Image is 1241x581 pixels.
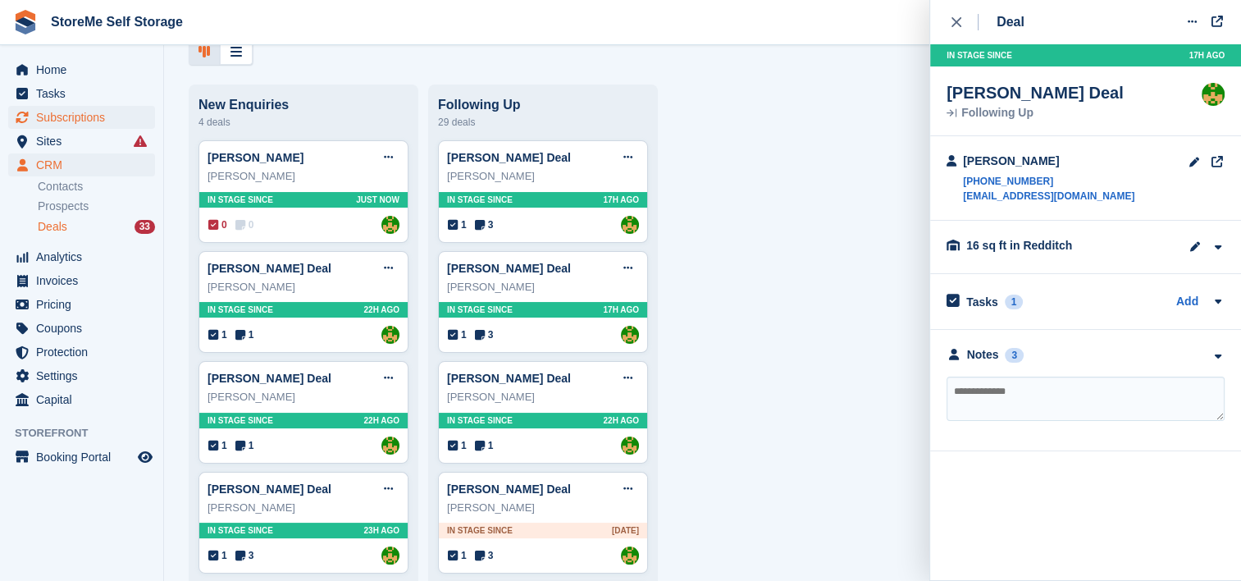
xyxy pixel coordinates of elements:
[36,106,135,129] span: Subscriptions
[447,389,639,405] div: [PERSON_NAME]
[36,388,135,411] span: Capital
[621,547,639,565] img: StorMe
[208,500,399,516] div: [PERSON_NAME]
[947,83,1124,103] div: [PERSON_NAME] Deal
[447,372,571,385] a: [PERSON_NAME] Deal
[38,199,89,214] span: Prospects
[208,438,227,453] span: 1
[448,438,467,453] span: 1
[8,269,155,292] a: menu
[356,194,399,206] span: Just now
[966,295,998,309] h2: Tasks
[36,341,135,364] span: Protection
[8,388,155,411] a: menu
[967,346,999,364] div: Notes
[381,547,399,565] img: StorMe
[447,524,513,537] span: In stage since
[36,446,135,469] span: Booking Portal
[8,106,155,129] a: menu
[38,218,155,236] a: Deals 33
[963,153,1134,170] div: [PERSON_NAME]
[475,327,494,342] span: 3
[235,327,254,342] span: 1
[1189,49,1225,62] span: 17H AGO
[208,327,227,342] span: 1
[208,194,273,206] span: In stage since
[208,524,273,537] span: In stage since
[1005,295,1024,309] div: 1
[475,217,494,232] span: 3
[966,237,1130,254] div: 16 sq ft in Redditch
[15,425,163,441] span: Storefront
[36,82,135,105] span: Tasks
[208,372,331,385] a: [PERSON_NAME] Deal
[612,524,639,537] span: [DATE]
[198,98,408,112] div: New Enquiries
[963,174,1134,189] a: [PHONE_NUMBER]
[1005,348,1024,363] div: 3
[381,437,399,455] img: StorMe
[475,438,494,453] span: 1
[36,58,135,81] span: Home
[438,112,648,132] div: 29 deals
[963,189,1134,204] a: [EMAIL_ADDRESS][DOMAIN_NAME]
[363,414,399,427] span: 22H AGO
[447,279,639,295] div: [PERSON_NAME]
[135,220,155,234] div: 33
[621,326,639,344] img: StorMe
[8,317,155,340] a: menu
[208,262,331,275] a: [PERSON_NAME] Deal
[363,524,399,537] span: 23H AGO
[8,153,155,176] a: menu
[8,58,155,81] a: menu
[621,216,639,234] img: StorMe
[38,198,155,215] a: Prospects
[447,151,571,164] a: [PERSON_NAME] Deal
[8,130,155,153] a: menu
[38,179,155,194] a: Contacts
[448,548,467,563] span: 1
[603,194,639,206] span: 17H AGO
[447,500,639,516] div: [PERSON_NAME]
[8,245,155,268] a: menu
[134,135,147,148] i: Smart entry sync failures have occurred
[8,364,155,387] a: menu
[44,8,189,35] a: StoreMe Self Storage
[208,217,227,232] span: 0
[208,168,399,185] div: [PERSON_NAME]
[603,414,639,427] span: 22H AGO
[208,548,227,563] span: 1
[36,153,135,176] span: CRM
[447,304,513,316] span: In stage since
[13,10,38,34] img: stora-icon-8386f47178a22dfd0bd8f6a31ec36ba5ce8667c1dd55bd0f319d3a0aa187defe.svg
[621,437,639,455] img: StorMe
[208,304,273,316] span: In stage since
[36,130,135,153] span: Sites
[235,548,254,563] span: 3
[475,548,494,563] span: 3
[447,194,513,206] span: In stage since
[235,438,254,453] span: 1
[381,216,399,234] img: StorMe
[448,217,467,232] span: 1
[447,168,639,185] div: [PERSON_NAME]
[8,446,155,469] a: menu
[947,49,1012,62] span: In stage since
[38,219,67,235] span: Deals
[438,98,648,112] div: Following Up
[208,414,273,427] span: In stage since
[947,108,1124,119] div: Following Up
[198,112,408,132] div: 4 deals
[381,326,399,344] img: StorMe
[1202,83,1225,106] img: StorMe
[36,364,135,387] span: Settings
[36,269,135,292] span: Invoices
